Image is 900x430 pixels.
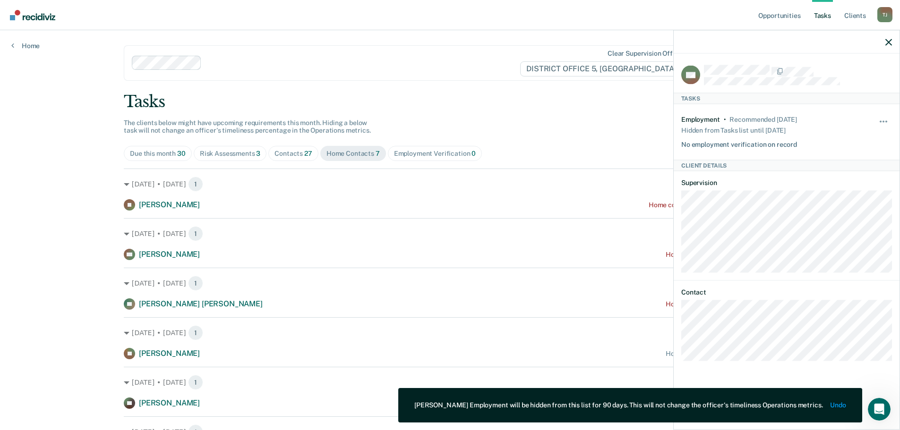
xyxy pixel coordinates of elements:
div: Home contact recommended [DATE] [666,300,776,308]
span: 1 [188,177,203,192]
div: Employment Verification [394,150,476,158]
span: [PERSON_NAME] [139,250,200,259]
div: [DATE] • [DATE] [124,177,776,192]
div: Home Contacts [326,150,380,158]
div: Client Details [674,160,900,171]
div: Hidden from Tasks list until [DATE] [681,123,786,136]
div: Tasks [124,92,776,111]
span: DISTRICT OFFICE 5, [GEOGRAPHIC_DATA] [520,61,690,76]
a: Home [11,42,40,50]
div: [DATE] • [DATE] [124,226,776,241]
div: Employment [681,115,720,123]
div: Due this month [130,150,186,158]
div: [PERSON_NAME] Employment will be hidden from this list for 90 days. This will not change the offi... [414,401,823,409]
div: Home contact recommended a month ago [649,201,776,209]
dt: Contact [681,288,892,296]
div: [DATE] • [DATE] [124,325,776,340]
span: 0 [471,150,476,157]
dt: Supervision [681,178,892,186]
div: Tasks [674,93,900,104]
button: Undo [831,401,846,409]
span: [PERSON_NAME] [139,349,200,358]
div: T J [877,7,892,22]
span: 1 [188,375,203,390]
div: [DATE] • [DATE] [124,375,776,390]
div: No employment verification on record [681,136,797,148]
div: Contacts [274,150,312,158]
span: [PERSON_NAME] [139,200,200,209]
span: 1 [188,325,203,340]
span: 1 [188,226,203,241]
div: Home contact recommended [DATE] [666,251,776,259]
img: Recidiviz [10,10,55,20]
span: [PERSON_NAME] [139,398,200,407]
button: Profile dropdown button [877,7,892,22]
span: 30 [177,150,186,157]
div: Clear supervision officers [608,50,688,58]
span: 3 [256,150,260,157]
span: 7 [376,150,380,157]
div: Risk Assessments [200,150,261,158]
span: 27 [304,150,312,157]
iframe: Intercom live chat [868,398,891,421]
div: Recommended in 21 days [729,115,797,123]
div: [DATE] • [DATE] [124,276,776,291]
span: 1 [188,276,203,291]
span: The clients below might have upcoming requirements this month. Hiding a below task will not chang... [124,119,371,135]
span: [PERSON_NAME] [PERSON_NAME] [139,299,263,308]
div: • [724,115,726,123]
div: Home contact recommended [DATE] [666,350,776,358]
